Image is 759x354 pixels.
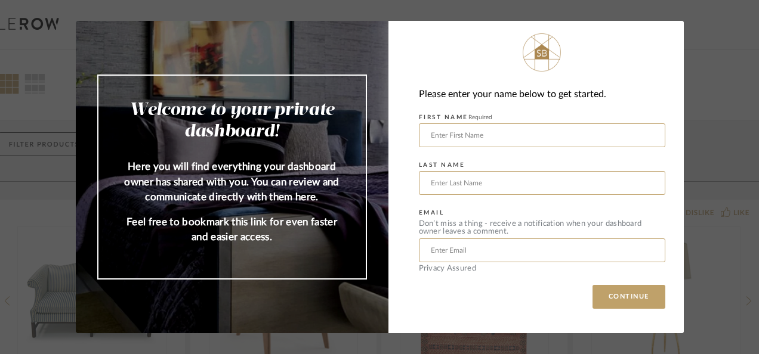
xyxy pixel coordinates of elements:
input: Enter First Name [419,123,665,147]
input: Enter Email [419,238,665,262]
label: FIRST NAME [419,114,492,121]
h2: Welcome to your private dashboard! [122,100,342,142]
span: Required [468,114,492,120]
p: Feel free to bookmark this link for even faster and easier access. [122,215,342,245]
div: Please enter your name below to get started. [419,86,665,103]
p: Here you will find everything your dashboard owner has shared with you. You can review and commun... [122,159,342,205]
button: CONTINUE [593,285,665,309]
label: LAST NAME [419,162,465,169]
input: Enter Last Name [419,171,665,195]
div: Privacy Assured [419,265,665,272]
label: EMAIL [419,209,445,216]
div: Don’t miss a thing - receive a notification when your dashboard owner leaves a comment. [419,220,665,235]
